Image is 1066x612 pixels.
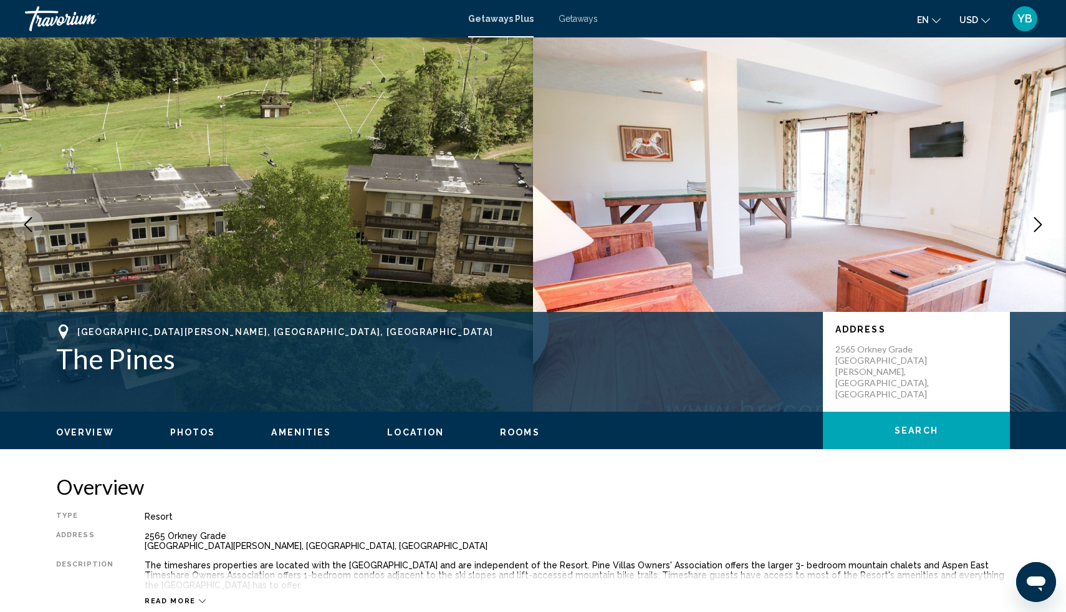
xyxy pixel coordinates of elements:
button: Change language [917,11,941,29]
div: Description [56,560,113,590]
p: Address [835,324,997,334]
a: Getaways Plus [468,14,534,24]
span: YB [1017,12,1032,25]
button: Change currency [959,11,990,29]
h1: The Pines [56,342,810,375]
span: Photos [170,427,216,437]
button: Photos [170,427,216,438]
button: Amenities [271,427,331,438]
button: Previous image [12,209,44,240]
div: 2565 Orkney Grade [GEOGRAPHIC_DATA][PERSON_NAME], [GEOGRAPHIC_DATA], [GEOGRAPHIC_DATA] [145,531,1010,551]
h2: Overview [56,474,1010,499]
span: Search [895,426,938,436]
p: 2565 Orkney Grade [GEOGRAPHIC_DATA][PERSON_NAME], [GEOGRAPHIC_DATA], [GEOGRAPHIC_DATA] [835,344,935,400]
div: Address [56,531,113,551]
span: USD [959,15,978,25]
span: en [917,15,929,25]
iframe: Button to launch messaging window [1016,562,1056,602]
div: Resort [145,512,1010,522]
a: Travorium [25,6,456,31]
button: Next image [1022,209,1054,240]
div: The timeshares properties are located with the [GEOGRAPHIC_DATA] and are independent of the Resor... [145,560,1010,590]
span: Amenities [271,427,331,437]
span: Overview [56,427,114,437]
span: [GEOGRAPHIC_DATA][PERSON_NAME], [GEOGRAPHIC_DATA], [GEOGRAPHIC_DATA] [77,327,493,337]
span: Location [387,427,444,437]
button: User Menu [1009,6,1041,32]
button: Rooms [500,427,540,438]
span: Rooms [500,427,540,437]
span: Read more [145,597,196,605]
div: Type [56,512,113,522]
button: Overview [56,427,114,438]
button: Read more [145,596,206,606]
button: Location [387,427,444,438]
button: Search [823,412,1010,449]
a: Getaways [559,14,598,24]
